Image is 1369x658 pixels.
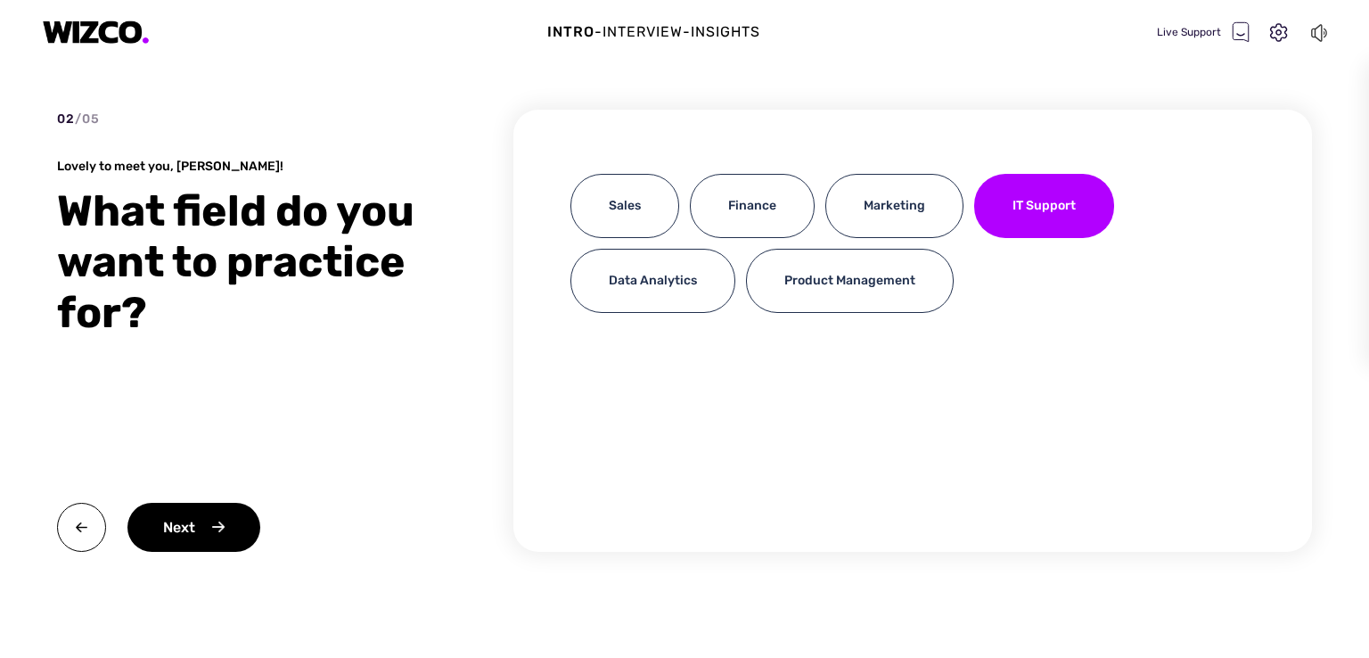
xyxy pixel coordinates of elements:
[57,503,106,552] img: back
[594,21,603,43] div: -
[570,249,735,313] div: Data Analytics
[691,21,760,43] div: Insights
[690,174,815,238] div: Finance
[683,21,691,43] div: -
[57,158,431,175] div: Lovely to meet you, [PERSON_NAME]!
[75,111,100,127] span: / 05
[57,110,100,128] div: 02
[570,174,679,238] div: Sales
[603,21,683,43] div: Interview
[746,249,954,313] div: Product Management
[825,174,963,238] div: Marketing
[127,503,260,552] div: Next
[1157,21,1250,43] div: Live Support
[57,185,431,338] div: What field do you want to practice for?
[547,21,594,43] div: Intro
[974,174,1114,238] div: IT Support
[43,21,150,45] img: logo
